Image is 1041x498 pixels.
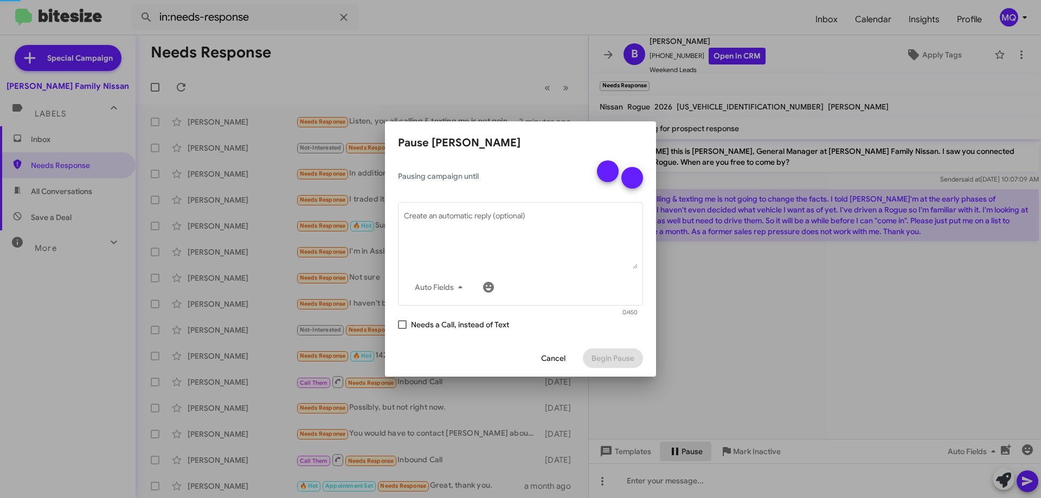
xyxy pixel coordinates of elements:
span: Auto Fields [415,277,467,297]
span: Begin Pause [592,348,634,368]
button: Cancel [532,348,574,368]
span: Pausing campaign until [398,171,588,182]
h2: Pause [PERSON_NAME] [398,134,643,152]
mat-hint: 0/450 [622,309,638,316]
span: Cancel [541,348,566,368]
span: Needs a Call, instead of Text [411,318,509,331]
button: Auto Fields [406,277,475,297]
button: Begin Pause [583,348,643,368]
